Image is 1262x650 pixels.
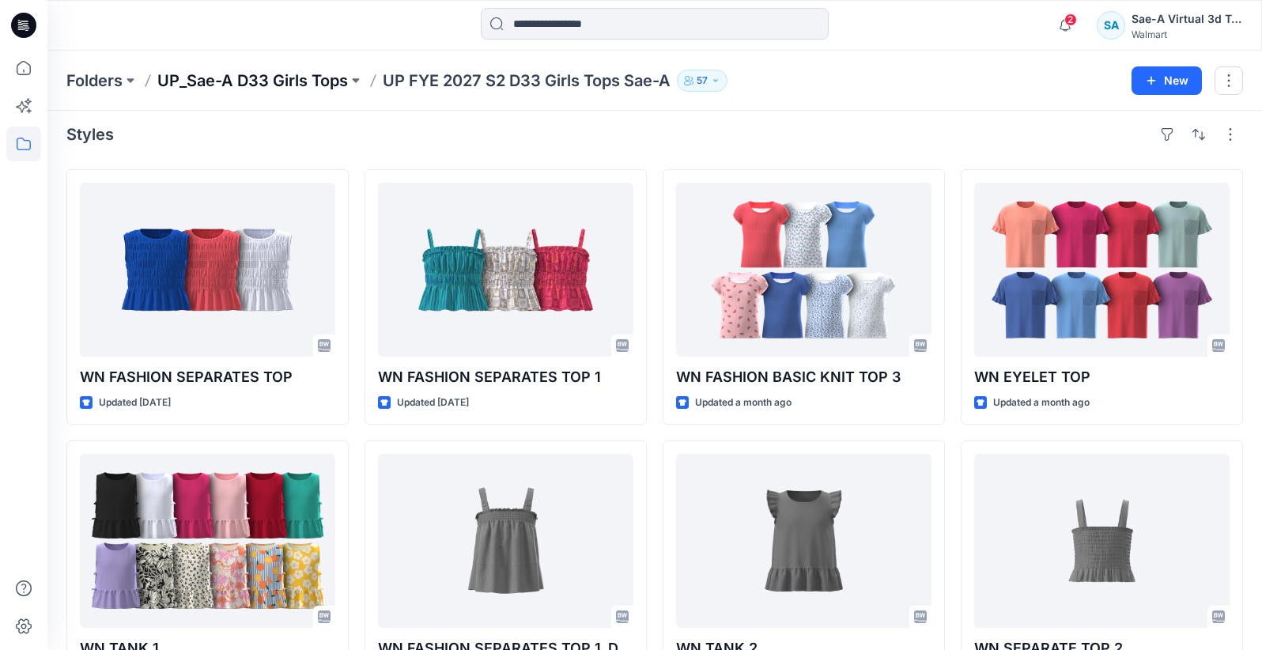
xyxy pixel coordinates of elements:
p: Updated [DATE] [397,395,469,411]
a: UP_Sae-A D33 Girls Tops [157,70,348,92]
button: New [1132,66,1202,95]
p: WN EYELET TOP [974,366,1230,388]
p: WN FASHION SEPARATES TOP [80,366,335,388]
p: UP FYE 2027 S2 D33 Girls Tops Sae-A [383,70,671,92]
h4: Styles [66,125,114,144]
span: 2 [1064,13,1077,26]
p: Updated a month ago [993,395,1090,411]
a: WN FASHION SEPARATES TOP 1_Dropped [378,454,633,628]
a: WN EYELET TOP [974,183,1230,357]
p: WN FASHION SEPARATES TOP 1 [378,366,633,388]
a: WN FASHION BASIC KNIT TOP 3 [676,183,931,357]
a: WN FASHION SEPARATES TOP 1 [378,183,633,357]
a: WN SEPARATE TOP 2 [974,454,1230,628]
div: Sae-A Virtual 3d Team [1132,9,1242,28]
a: Folders [66,70,123,92]
button: 57 [677,70,727,92]
div: SA [1097,11,1125,40]
a: WN TANK 1 [80,454,335,628]
div: Walmart [1132,28,1242,40]
a: WN FASHION SEPARATES TOP [80,183,335,357]
a: WN TANK 2 [676,454,931,628]
p: 57 [697,72,708,89]
p: Updated [DATE] [99,395,171,411]
p: Updated a month ago [695,395,792,411]
p: WN FASHION BASIC KNIT TOP 3 [676,366,931,388]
